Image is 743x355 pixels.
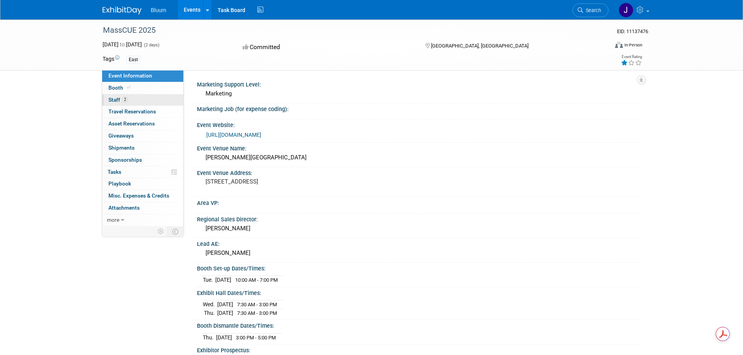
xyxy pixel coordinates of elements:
td: Wed. [203,300,217,309]
div: [PERSON_NAME] [203,223,635,235]
a: Giveaways [102,130,183,142]
a: Travel Reservations [102,106,183,118]
a: Attachments [102,202,183,214]
span: Travel Reservations [108,108,156,115]
span: 7:30 AM - 3:00 PM [237,310,277,316]
div: Area VP: [197,197,641,207]
div: Marketing Job (for expense coding): [197,103,641,113]
div: Event Rating [621,55,642,59]
span: more [107,217,119,223]
div: Regional Sales Director: [197,214,641,223]
div: Exhibitor Prospectus: [197,344,641,354]
span: Booth [108,85,132,91]
span: [GEOGRAPHIC_DATA], [GEOGRAPHIC_DATA] [431,43,528,49]
td: Thu. [203,333,216,341]
img: Format-Inperson.png [615,42,623,48]
div: MassCUE 2025 [100,23,597,37]
a: more [102,214,183,226]
div: East [126,56,140,64]
a: Search [573,4,608,17]
span: Misc. Expenses & Credits [108,193,169,199]
a: Playbook [102,178,183,190]
span: 7:30 AM - 3:00 PM [237,302,277,307]
span: Giveaways [108,132,134,139]
td: [DATE] [215,276,231,284]
a: [URL][DOMAIN_NAME] [206,132,261,138]
pre: [STREET_ADDRESS] [206,178,373,185]
span: Search [583,7,601,13]
div: [PERSON_NAME][GEOGRAPHIC_DATA] [203,152,635,164]
img: ExhibitDay [103,7,142,14]
a: Staff2 [102,94,183,106]
span: Bluum [151,7,167,13]
span: Attachments [108,205,140,211]
i: Booth reservation complete [127,85,131,90]
img: Joel Ryan [619,3,633,18]
td: [DATE] [217,309,233,317]
span: Staff [108,97,128,103]
div: Committed [240,41,413,54]
span: 3:00 PM - 5:00 PM [236,335,276,341]
span: Tasks [108,169,121,175]
td: Thu. [203,309,217,317]
td: Tue. [203,276,215,284]
td: Personalize Event Tab Strip [154,226,168,237]
td: [DATE] [217,300,233,309]
span: 2 [122,97,128,102]
a: Event Information [102,70,183,82]
span: Asset Reservations [108,120,155,127]
span: to [119,41,126,48]
span: Sponsorships [108,157,142,163]
span: Event Information [108,72,152,79]
div: Booth Dismantle Dates/Times: [197,320,641,330]
span: Event ID: 11137476 [617,28,648,34]
div: Event Website: [197,119,641,129]
div: Lead AE: [197,238,641,248]
span: 10:00 AM - 7:00 PM [235,277,278,283]
div: In-Person [624,42,642,48]
a: Booth [102,82,183,94]
span: [DATE] [DATE] [103,41,142,48]
span: (2 days) [143,42,160,48]
div: Marketing [203,88,635,100]
td: Tags [103,55,119,64]
div: Exhibit Hall Dates/Times: [197,287,641,297]
td: Toggle Event Tabs [167,226,183,237]
a: Sponsorships [102,154,183,166]
div: Event Format [562,41,643,52]
div: Event Venue Name: [197,143,641,152]
span: Playbook [108,180,131,187]
a: Asset Reservations [102,118,183,130]
div: [PERSON_NAME] [203,247,635,259]
div: Event Venue Address: [197,167,641,177]
a: Misc. Expenses & Credits [102,190,183,202]
a: Tasks [102,166,183,178]
span: Shipments [108,145,135,151]
div: Booth Set-up Dates/Times: [197,263,641,272]
div: Marketing Support Level: [197,79,641,88]
td: [DATE] [216,333,232,341]
a: Shipments [102,142,183,154]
